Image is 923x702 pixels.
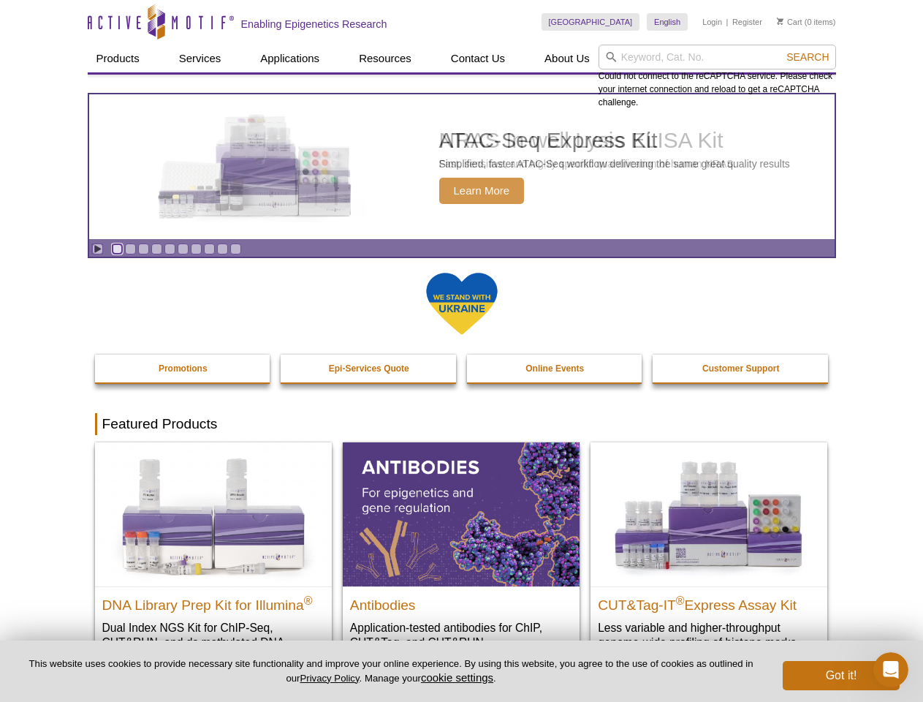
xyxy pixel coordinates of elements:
a: Products [88,45,148,72]
a: Go to slide 6 [178,244,189,254]
a: Go to slide 9 [217,244,228,254]
input: Keyword, Cat. No. [599,45,836,69]
a: Promotions [95,355,272,382]
a: Online Events [467,355,644,382]
a: [GEOGRAPHIC_DATA] [542,13,640,31]
a: Go to slide 10 [230,244,241,254]
strong: Epi-Services Quote [329,363,409,374]
a: Privacy Policy [300,673,359,684]
a: Go to slide 2 [125,244,136,254]
img: CUT&Tag-IT® Express Assay Kit [590,442,827,586]
a: Resources [350,45,420,72]
a: Go to slide 4 [151,244,162,254]
p: Simplified, faster ATAC-Seq workflow delivering the same great quality results [439,157,790,170]
a: ATAC-Seq Express Kit ATAC-Seq Express Kit Simplified, faster ATAC-Seq workflow delivering the sam... [89,94,835,239]
img: All Antibodies [343,442,580,586]
a: All Antibodies Antibodies Application-tested antibodies for ChIP, CUT&Tag, and CUT&RUN. [343,442,580,664]
a: DNA Library Prep Kit for Illumina DNA Library Prep Kit for Illumina® Dual Index NGS Kit for ChIP-... [95,442,332,679]
a: English [647,13,688,31]
li: (0 items) [777,13,836,31]
li: | [726,13,729,31]
strong: Promotions [159,363,208,374]
strong: Online Events [525,363,584,374]
a: Go to slide 3 [138,244,149,254]
strong: Customer Support [702,363,779,374]
img: Your Cart [777,18,783,25]
a: Cart [777,17,802,27]
button: Got it! [783,661,900,690]
a: Toggle autoplay [92,244,103,254]
h2: CUT&Tag-IT Express Assay Kit [598,591,820,613]
article: ATAC-Seq Express Kit [89,94,835,239]
h2: Antibodies [350,591,572,613]
h2: DNA Library Prep Kit for Illumina [102,591,324,613]
a: About Us [536,45,599,72]
p: Dual Index NGS Kit for ChIP-Seq, CUT&RUN, and ds methylated DNA assays. [102,620,324,665]
iframe: Intercom live chat [873,652,908,687]
img: ATAC-Seq Express Kit [136,111,377,222]
a: Epi-Services Quote [281,355,457,382]
h2: Featured Products [95,413,829,435]
button: Search [782,50,833,64]
sup: ® [304,594,313,606]
p: Application-tested antibodies for ChIP, CUT&Tag, and CUT&RUN. [350,620,572,650]
h2: Enabling Epigenetics Research [241,18,387,31]
div: Could not connect to the reCAPTCHA service. Please check your internet connection and reload to g... [599,45,836,109]
a: Customer Support [653,355,829,382]
a: Applications [251,45,328,72]
p: This website uses cookies to provide necessary site functionality and improve your online experie... [23,657,759,685]
a: Go to slide 7 [191,244,202,254]
img: DNA Library Prep Kit for Illumina [95,442,332,586]
a: Contact Us [442,45,514,72]
p: Less variable and higher-throughput genome-wide profiling of histone marks​. [598,620,820,650]
button: cookie settings [421,671,493,684]
a: Register [732,17,762,27]
span: Search [786,51,829,63]
a: Go to slide 5 [164,244,175,254]
img: We Stand With Ukraine [425,271,498,336]
sup: ® [676,594,685,606]
a: Go to slide 8 [204,244,215,254]
h2: ATAC-Seq Express Kit [439,129,790,151]
a: Login [702,17,722,27]
a: Go to slide 1 [112,244,123,254]
span: Learn More [439,178,525,204]
a: Services [170,45,230,72]
a: CUT&Tag-IT® Express Assay Kit CUT&Tag-IT®Express Assay Kit Less variable and higher-throughput ge... [590,442,827,664]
